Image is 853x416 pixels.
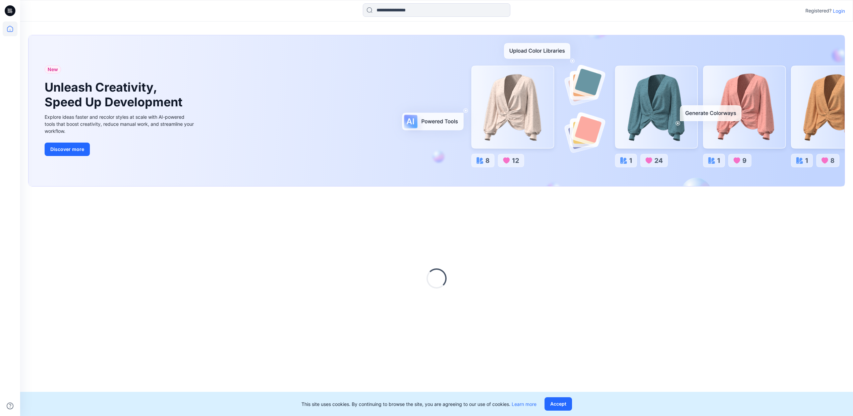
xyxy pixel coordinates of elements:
[45,143,195,156] a: Discover more
[45,113,195,135] div: Explore ideas faster and recolor styles at scale with AI-powered tools that boost creativity, red...
[512,401,536,407] a: Learn more
[833,7,845,14] p: Login
[545,397,572,411] button: Accept
[45,80,185,109] h1: Unleash Creativity, Speed Up Development
[48,65,58,73] span: New
[301,401,536,408] p: This site uses cookies. By continuing to browse the site, you are agreeing to our use of cookies.
[45,143,90,156] button: Discover more
[805,7,832,15] p: Registered?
